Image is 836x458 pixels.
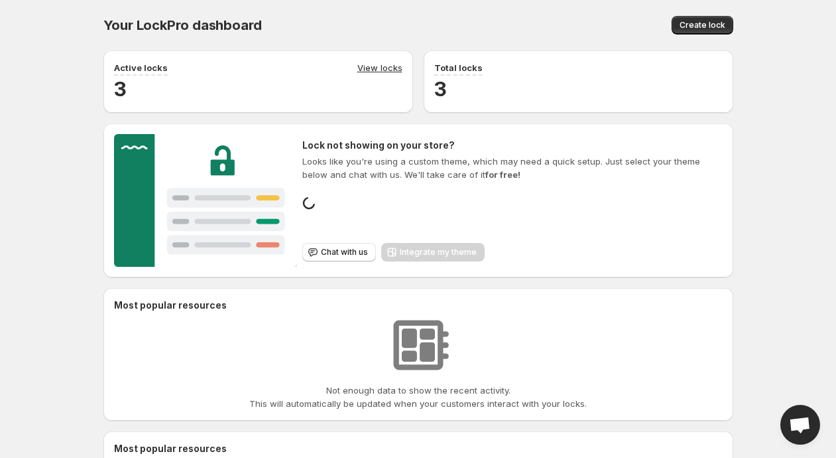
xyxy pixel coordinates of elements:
button: Chat with us [302,243,376,262]
a: View locks [357,61,402,76]
p: Active locks [114,61,168,74]
h2: 3 [434,76,723,102]
h2: Most popular resources [114,442,723,455]
h2: 3 [114,76,402,102]
img: Customer support [114,134,298,267]
h2: Most popular resources [114,299,723,312]
p: Not enough data to show the recent activity. This will automatically be updated when your custome... [249,384,587,410]
p: Total locks [434,61,483,74]
button: Create lock [672,16,733,35]
a: Open chat [780,405,820,445]
h2: Lock not showing on your store? [302,139,722,152]
span: Your LockPro dashboard [103,17,263,33]
span: Create lock [680,20,725,31]
strong: for free! [485,169,520,180]
img: No resources found [385,312,451,378]
span: Chat with us [321,247,368,258]
p: Looks like you're using a custom theme, which may need a quick setup. Just select your theme belo... [302,155,722,181]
